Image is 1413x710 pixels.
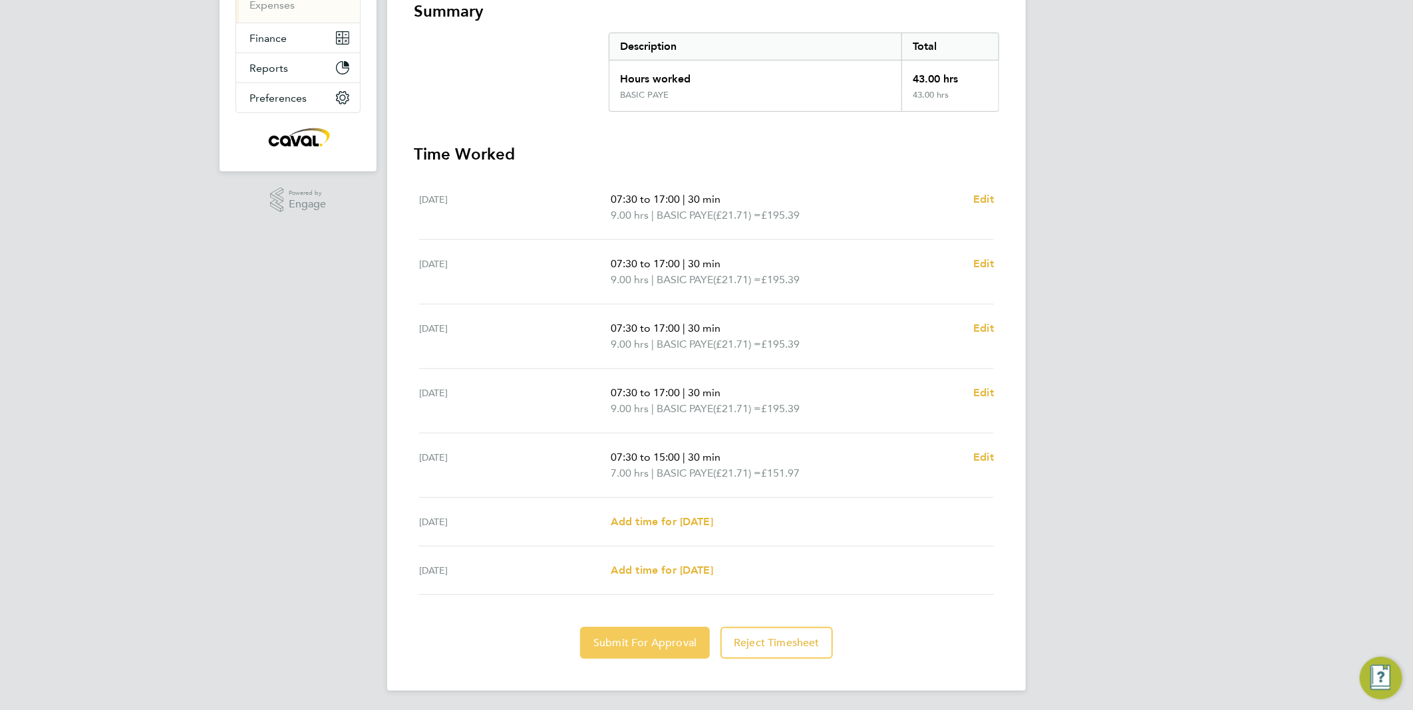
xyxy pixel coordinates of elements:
[683,322,685,334] span: |
[651,209,654,221] span: |
[611,467,649,479] span: 7.00 hrs
[611,273,649,286] span: 9.00 hrs
[713,338,761,350] span: (£21.71) =
[761,338,800,350] span: £195.39
[611,257,680,270] span: 07:30 to 17:00
[289,187,326,199] span: Powered by
[713,467,761,479] span: (£21.71) =
[734,636,820,650] span: Reject Timesheet
[414,1,999,22] h3: Summary
[973,193,994,205] span: Edit
[901,90,999,111] div: 43.00 hrs
[688,451,720,463] span: 30 min
[713,209,761,221] span: (£21.71) =
[683,257,685,270] span: |
[270,187,327,213] a: Powered byEngage
[249,32,287,45] span: Finance
[419,320,611,352] div: [DATE]
[249,62,288,74] span: Reports
[236,83,360,112] button: Preferences
[1360,657,1402,699] button: Engage Resource Center
[901,60,999,90] div: 43.00 hrs
[419,449,611,481] div: [DATE]
[651,273,654,286] span: |
[761,402,800,415] span: £195.39
[593,636,697,650] span: Submit For Approval
[761,209,800,221] span: £195.39
[414,1,999,659] section: Timesheet
[688,322,720,334] span: 30 min
[657,465,713,481] span: BASIC PAYE
[611,402,649,415] span: 9.00 hrs
[611,562,713,578] a: Add time for [DATE]
[580,627,710,659] button: Submit For Approval
[683,386,685,399] span: |
[973,256,994,272] a: Edit
[683,193,685,205] span: |
[713,402,761,415] span: (£21.71) =
[651,467,654,479] span: |
[901,33,999,60] div: Total
[611,514,713,530] a: Add time for [DATE]
[651,402,654,415] span: |
[688,257,720,270] span: 30 min
[609,33,999,112] div: Summary
[688,386,720,399] span: 30 min
[651,338,654,350] span: |
[419,256,611,288] div: [DATE]
[609,33,901,60] div: Description
[419,385,611,417] div: [DATE]
[236,23,360,53] button: Finance
[973,386,994,399] span: Edit
[713,273,761,286] span: (£21.71) =
[973,320,994,336] a: Edit
[611,564,713,576] span: Add time for [DATE]
[973,257,994,270] span: Edit
[419,514,611,530] div: [DATE]
[720,627,833,659] button: Reject Timesheet
[611,515,713,528] span: Add time for [DATE]
[611,451,680,463] span: 07:30 to 15:00
[249,92,307,104] span: Preferences
[973,322,994,334] span: Edit
[657,207,713,223] span: BASIC PAYE
[973,385,994,401] a: Edit
[611,322,680,334] span: 07:30 to 17:00
[611,209,649,221] span: 9.00 hrs
[611,386,680,399] span: 07:30 to 17:00
[414,144,999,165] h3: Time Worked
[419,562,611,578] div: [DATE]
[611,338,649,350] span: 9.00 hrs
[973,449,994,465] a: Edit
[761,273,800,286] span: £195.39
[683,451,685,463] span: |
[973,191,994,207] a: Edit
[419,191,611,223] div: [DATE]
[609,60,901,90] div: Hours worked
[620,90,669,100] div: BASIC PAYE
[657,272,713,288] span: BASIC PAYE
[611,193,680,205] span: 07:30 to 17:00
[657,336,713,352] span: BASIC PAYE
[289,199,326,210] span: Engage
[761,467,800,479] span: £151.97
[688,193,720,205] span: 30 min
[973,451,994,463] span: Edit
[235,126,361,148] a: Go to home page
[236,53,360,82] button: Reports
[657,401,713,417] span: BASIC PAYE
[265,126,331,148] img: caval-logo-retina.png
